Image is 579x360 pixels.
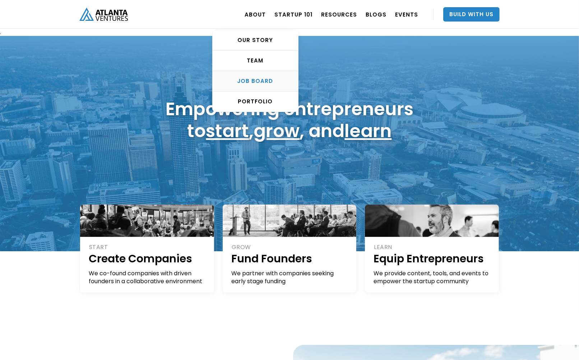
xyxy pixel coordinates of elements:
[213,57,298,64] div: TEAM
[374,270,491,285] div: We provide content, tools, and events to empower the startup community
[213,78,298,85] div: Job Board
[166,98,413,142] h1: Empowering entrepreneurs to , , and
[80,205,214,293] a: STARTCreate CompaniesWe co-found companies with driven founders in a collaborative environment
[231,285,281,293] div: Raise Capital →
[374,251,491,266] h1: Equip Entrepreneurs
[345,118,392,144] a: learn
[213,71,298,92] a: Job Board
[366,4,386,24] a: BLOGS
[206,118,249,144] a: start
[374,243,491,251] div: LEARN
[213,37,298,44] div: OUR STORY
[274,4,312,24] a: Startup 101
[89,243,206,251] div: START
[213,92,298,112] a: PORTFOLIO
[213,30,298,51] a: OUR STORY
[365,205,499,293] a: LEARNEquip EntrepreneursWe provide content, tools, and events to empower the startup community
[89,270,206,285] div: We co-found companies with driven founders in a collaborative environment
[231,251,349,266] h1: Fund Founders
[254,118,300,144] a: grow
[213,51,298,71] a: TEAM
[89,251,206,266] h1: Create Companies
[374,285,451,293] div: Access our Resources →
[443,7,500,22] a: Build With Us
[245,4,266,24] a: ABOUT
[231,270,349,285] div: We partner with companies seeking early stage funding
[89,285,157,293] div: Create a Company →
[321,4,357,24] a: RESOURCES
[232,243,349,251] div: GROW
[223,205,357,293] a: GROWFund FoundersWe partner with companies seeking early stage funding
[395,4,418,24] a: EVENTS
[213,98,298,105] div: PORTFOLIO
